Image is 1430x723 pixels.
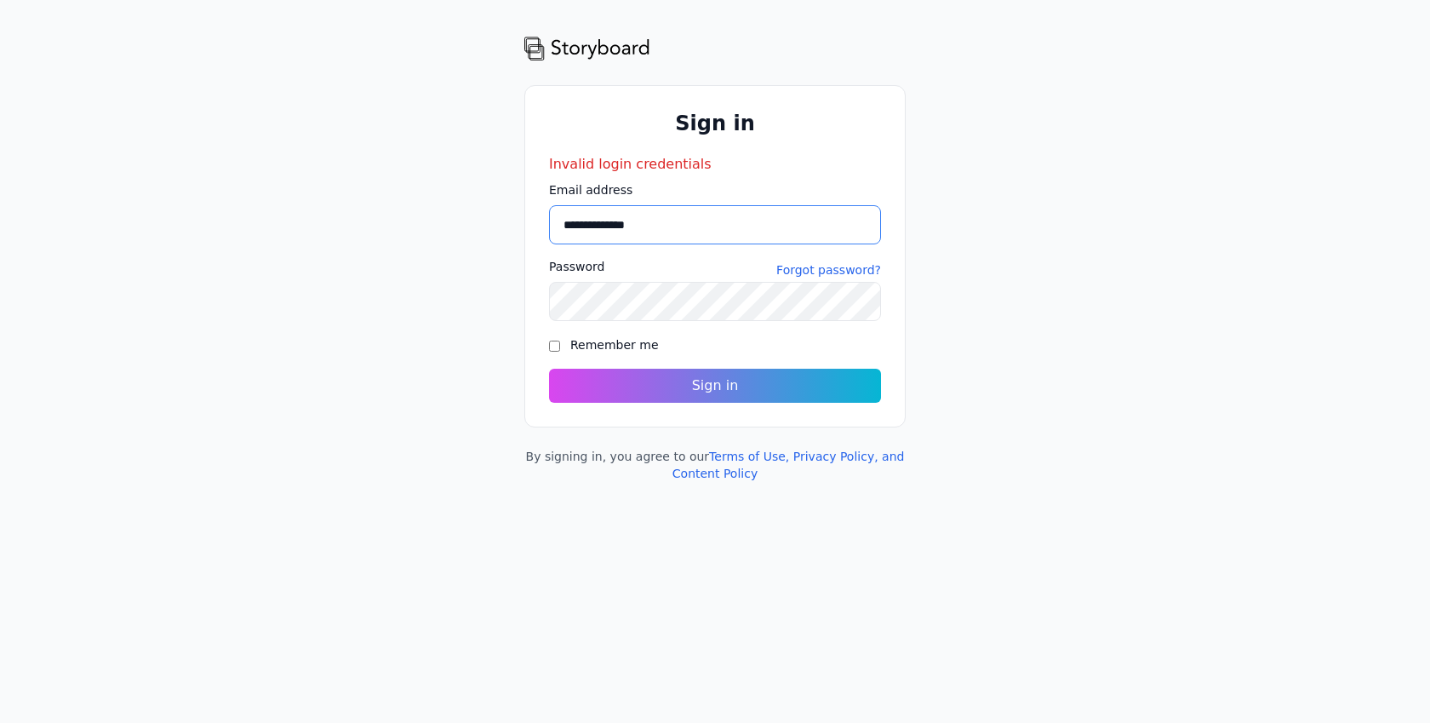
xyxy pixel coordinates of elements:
[549,154,881,175] div: Invalid login credentials
[549,258,604,275] label: Password
[524,448,906,482] div: By signing in, you agree to our
[549,369,881,403] button: Sign in
[524,34,650,61] img: storyboard
[549,110,881,137] h1: Sign in
[672,450,905,480] a: Terms of Use, Privacy Policy, and Content Policy
[776,261,881,278] button: Forgot password?
[549,181,881,198] label: Email address
[570,338,659,352] label: Remember me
